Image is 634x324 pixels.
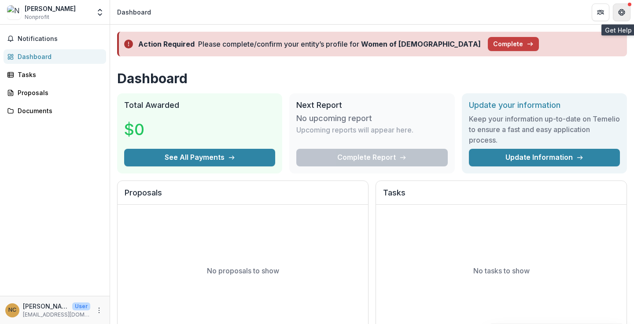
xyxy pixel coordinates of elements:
[117,70,627,86] h1: Dashboard
[198,39,481,49] div: Please complete/confirm your entity’s profile for
[592,4,609,21] button: Partners
[4,85,106,100] a: Proposals
[124,149,275,166] button: See All Payments
[23,302,69,311] p: [PERSON_NAME]
[361,40,481,48] strong: Women of [DEMOGRAPHIC_DATA]
[125,188,361,205] h2: Proposals
[18,88,99,97] div: Proposals
[469,100,620,110] h2: Update your information
[4,67,106,82] a: Tasks
[18,106,99,115] div: Documents
[94,4,106,21] button: Open entity switcher
[124,118,190,141] h3: $0
[18,52,99,61] div: Dashboard
[4,49,106,64] a: Dashboard
[207,265,279,276] p: No proposals to show
[18,70,99,79] div: Tasks
[296,125,413,135] p: Upcoming reports will appear here.
[7,5,21,19] img: Nancy Cohen
[94,305,104,316] button: More
[613,4,630,21] button: Get Help
[117,7,151,17] div: Dashboard
[296,114,372,123] h3: No upcoming report
[25,4,76,13] div: [PERSON_NAME]
[124,100,275,110] h2: Total Awarded
[8,307,16,313] div: Nancy Cohen
[25,13,49,21] span: Nonprofit
[383,188,619,205] h2: Tasks
[18,35,103,43] span: Notifications
[488,37,539,51] button: Complete
[4,103,106,118] a: Documents
[469,149,620,166] a: Update Information
[23,311,90,319] p: [EMAIL_ADDRESS][DOMAIN_NAME]
[138,39,195,49] div: Action Required
[473,265,530,276] p: No tasks to show
[296,100,447,110] h2: Next Report
[114,6,155,18] nav: breadcrumb
[469,114,620,145] h3: Keep your information up-to-date on Temelio to ensure a fast and easy application process.
[72,302,90,310] p: User
[4,32,106,46] button: Notifications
